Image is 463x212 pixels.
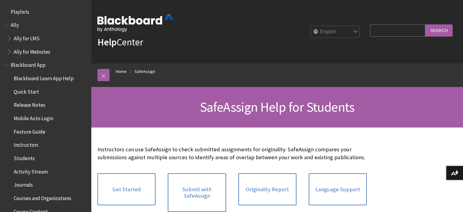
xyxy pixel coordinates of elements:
span: Blackboard App [11,60,46,68]
nav: Book outline for Anthology Ally Help [4,20,88,57]
a: Home [116,68,127,75]
span: Mobile Auto Login [14,113,53,121]
a: Submit with SafeAssign [168,173,226,212]
span: Release Notes [14,100,45,108]
span: Students [14,153,35,161]
span: Ally for Websites [14,47,50,55]
input: Search [425,24,453,36]
span: Ally for LMS [14,33,40,41]
select: Site Language Selector [311,26,360,38]
span: Instructors [14,140,38,148]
span: Feature Guide [14,127,45,135]
a: HelpCenter [97,36,143,48]
span: Blackboard Learn App Help [14,73,74,81]
a: Get Started [97,173,156,206]
span: Ally [11,20,19,28]
p: Instructors can use SafeAssign to check submitted assignments for originality. SafeAssign compare... [97,146,367,161]
span: Quick Start [14,87,39,95]
a: SafeAssign [135,68,155,75]
a: Originality Report [238,173,296,206]
span: Courses and Organizations [14,193,71,201]
span: Journals [14,180,33,188]
span: Activity Stream [14,167,48,175]
strong: Help [97,36,117,48]
span: SafeAssign Help for Students [200,99,355,115]
img: Blackboard by Anthology [97,14,174,32]
nav: Book outline for Playlists [4,7,88,17]
a: Language Support [309,173,367,206]
span: Playlists [11,7,29,15]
